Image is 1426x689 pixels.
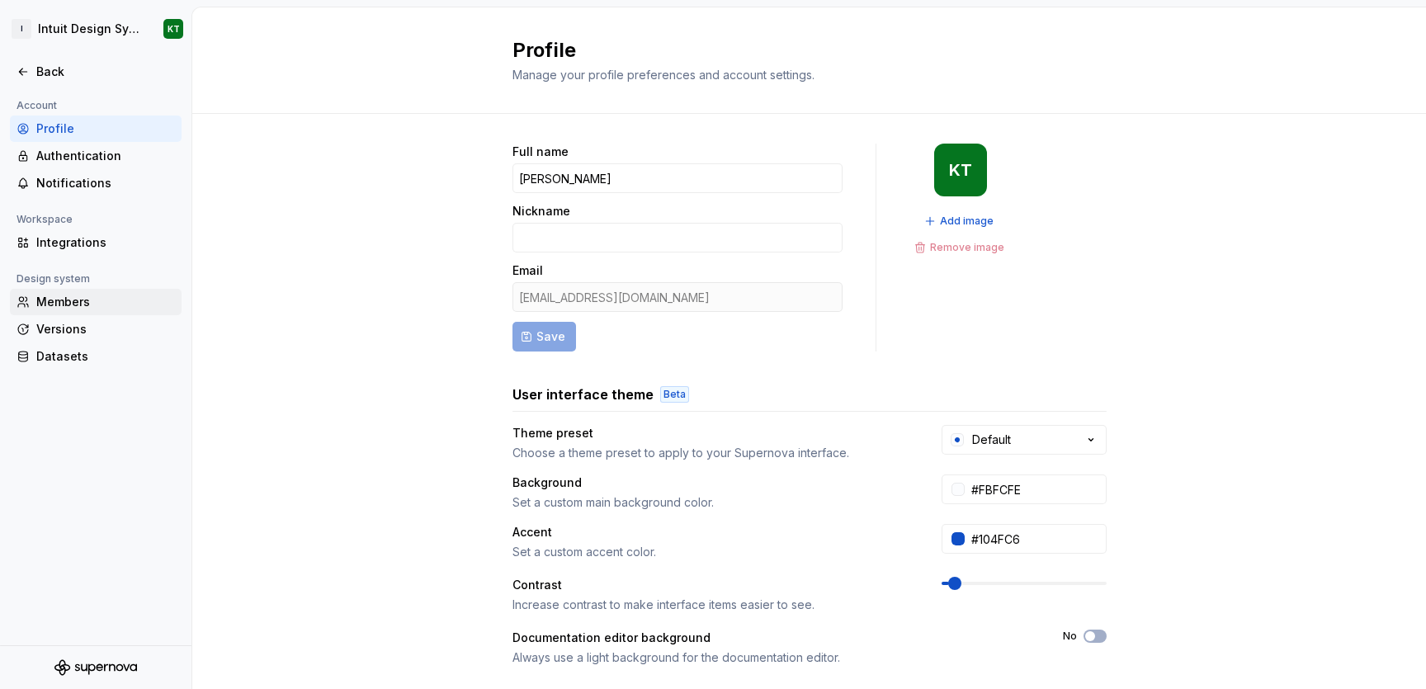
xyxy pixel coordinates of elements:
label: Nickname [512,203,570,219]
button: Add image [919,210,1001,233]
button: Default [942,425,1107,455]
span: Add image [940,215,994,228]
div: Increase contrast to make interface items easier to see. [512,597,912,613]
a: Back [10,59,182,85]
a: Notifications [10,170,182,196]
a: Datasets [10,343,182,370]
div: Beta [660,386,689,403]
div: Datasets [36,348,175,365]
div: Members [36,294,175,310]
div: Account [10,96,64,116]
div: Authentication [36,148,175,164]
div: Profile [36,120,175,137]
div: KT [168,22,180,35]
div: Notifications [36,175,175,191]
a: Members [10,289,182,315]
a: Versions [10,316,182,342]
div: Theme preset [512,425,912,441]
div: Documentation editor background [512,630,1033,646]
div: Versions [36,321,175,337]
h3: User interface theme [512,385,654,404]
div: Set a custom main background color. [512,494,912,511]
a: Authentication [10,143,182,169]
div: Design system [10,269,97,289]
div: Background [512,474,912,491]
div: Accent [512,524,912,540]
label: No [1063,630,1077,643]
svg: Supernova Logo [54,659,137,676]
div: Back [36,64,175,80]
div: Always use a light background for the documentation editor. [512,649,1033,666]
div: Choose a theme preset to apply to your Supernova interface. [512,445,912,461]
div: KT [949,163,972,177]
a: Integrations [10,229,182,256]
div: I [12,19,31,39]
div: Integrations [36,234,175,251]
span: Manage your profile preferences and account settings. [512,68,815,82]
a: Profile [10,116,182,142]
div: Workspace [10,210,79,229]
label: Email [512,262,543,279]
div: Set a custom accent color. [512,544,912,560]
div: Intuit Design System [38,21,144,37]
label: Full name [512,144,569,160]
div: Default [972,432,1011,448]
input: #104FC6 [965,524,1107,554]
div: Contrast [512,577,912,593]
h2: Profile [512,37,1087,64]
button: IIntuit Design SystemKT [3,11,188,47]
input: #FFFFFF [965,474,1107,504]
